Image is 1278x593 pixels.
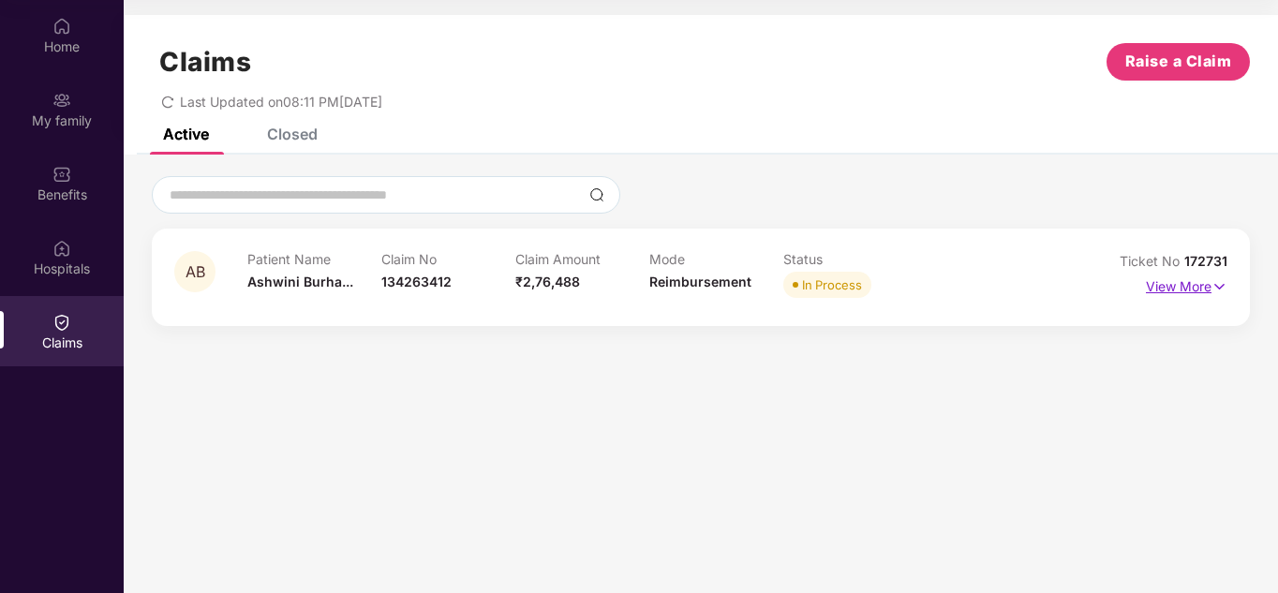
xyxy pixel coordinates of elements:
[1125,50,1232,73] span: Raise a Claim
[802,275,862,294] div: In Process
[1184,253,1227,269] span: 172731
[267,125,318,143] div: Closed
[247,251,381,267] p: Patient Name
[159,46,251,78] h1: Claims
[52,313,71,332] img: svg+xml;base64,PHN2ZyBpZD0iQ2xhaW0iIHhtbG5zPSJodHRwOi8vd3d3LnczLm9yZy8yMDAwL3N2ZyIgd2lkdGg9IjIwIi...
[649,251,783,267] p: Mode
[1120,253,1184,269] span: Ticket No
[381,274,452,289] span: 134263412
[52,17,71,36] img: svg+xml;base64,PHN2ZyBpZD0iSG9tZSIgeG1sbnM9Imh0dHA6Ly93d3cudzMub3JnLzIwMDAvc3ZnIiB3aWR0aD0iMjAiIG...
[589,187,604,202] img: svg+xml;base64,PHN2ZyBpZD0iU2VhcmNoLTMyeDMyIiB4bWxucz0iaHR0cDovL3d3dy53My5vcmcvMjAwMC9zdmciIHdpZH...
[649,274,751,289] span: Reimbursement
[515,251,649,267] p: Claim Amount
[52,165,71,184] img: svg+xml;base64,PHN2ZyBpZD0iQmVuZWZpdHMiIHhtbG5zPSJodHRwOi8vd3d3LnczLm9yZy8yMDAwL3N2ZyIgd2lkdGg9Ij...
[180,94,382,110] span: Last Updated on 08:11 PM[DATE]
[186,264,205,280] span: AB
[783,251,917,267] p: Status
[1211,276,1227,297] img: svg+xml;base64,PHN2ZyB4bWxucz0iaHR0cDovL3d3dy53My5vcmcvMjAwMC9zdmciIHdpZHRoPSIxNyIgaGVpZ2h0PSIxNy...
[515,274,580,289] span: ₹2,76,488
[163,125,209,143] div: Active
[381,251,515,267] p: Claim No
[247,274,353,289] span: Ashwini Burha...
[52,239,71,258] img: svg+xml;base64,PHN2ZyBpZD0iSG9zcGl0YWxzIiB4bWxucz0iaHR0cDovL3d3dy53My5vcmcvMjAwMC9zdmciIHdpZHRoPS...
[1107,43,1250,81] button: Raise a Claim
[52,91,71,110] img: svg+xml;base64,PHN2ZyB3aWR0aD0iMjAiIGhlaWdodD0iMjAiIHZpZXdCb3g9IjAgMCAyMCAyMCIgZmlsbD0ibm9uZSIgeG...
[161,94,174,110] span: redo
[1146,272,1227,297] p: View More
